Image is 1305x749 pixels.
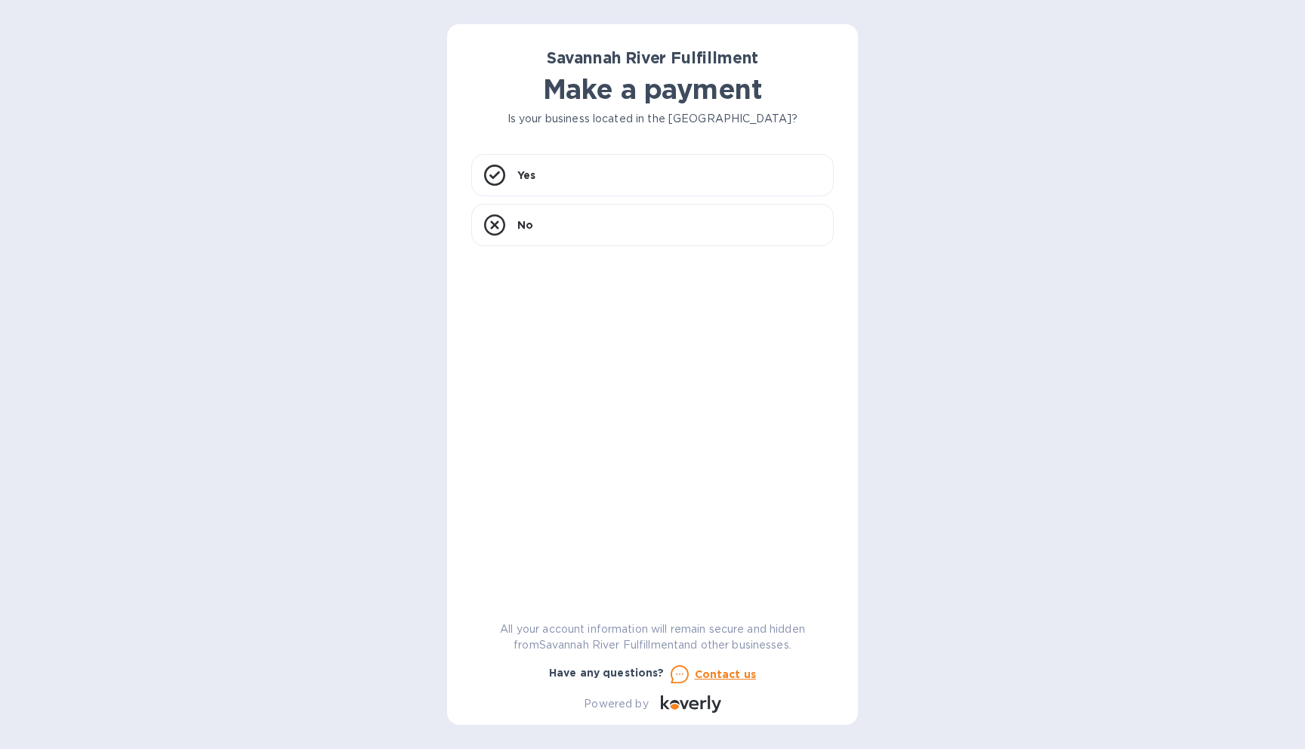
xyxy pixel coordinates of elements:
h1: Make a payment [471,73,834,105]
p: Yes [517,168,535,183]
p: All your account information will remain secure and hidden from Savannah River Fulfillment and ot... [471,621,834,653]
u: Contact us [695,668,757,680]
p: No [517,217,533,233]
p: Powered by [584,696,648,712]
b: Have any questions? [549,667,665,679]
b: Savannah River Fulfillment [547,48,758,67]
p: Is your business located in the [GEOGRAPHIC_DATA]? [471,111,834,127]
